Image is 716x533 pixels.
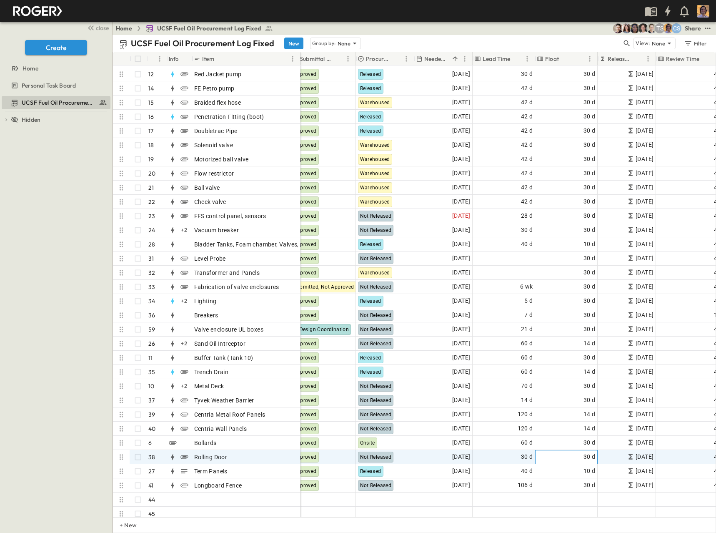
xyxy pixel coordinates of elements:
p: 24 [148,226,155,234]
p: 20 [148,169,155,178]
img: Profile Picture [697,5,709,18]
a: Home [2,63,109,74]
span: [DATE] [452,211,470,221]
div: Claire Smythe (csmythe@herrero.com) [671,23,681,33]
span: [DATE] [636,339,653,348]
span: [DATE] [636,254,653,263]
span: 42 d [521,112,533,121]
span: Approved [294,270,317,276]
span: 30 d [583,310,596,320]
span: Doubletrac Pipe [194,127,238,135]
span: Approved [294,312,317,318]
span: [DATE] [452,381,470,391]
p: 34 [148,297,155,305]
button: Sort [334,54,343,63]
span: [DATE] [636,381,653,391]
span: [DATE] [452,69,470,79]
span: Warehoused [360,199,390,205]
span: [DATE] [636,353,653,362]
img: Karen Gemmill (kgemmill@herrero.com) [621,23,631,33]
span: 42 d [521,98,533,107]
span: Approved [294,213,317,219]
span: [DATE] [636,466,653,476]
span: [DATE] [636,296,653,306]
span: 30 d [583,254,596,263]
span: Buffer Tank (Tank 10) [194,354,253,362]
span: 10 d [583,239,596,249]
span: Submitted, Not Approved [294,284,354,290]
p: 36 [148,311,155,319]
span: Approved [294,454,317,460]
span: 40 d [521,466,533,476]
span: 60 d [521,353,533,362]
span: 60 d [521,367,533,377]
span: [DATE] [636,282,653,292]
span: 120 d [518,410,533,419]
a: Home [116,24,132,33]
span: 30 d [583,282,596,292]
span: 14 d [521,395,533,405]
button: close [84,22,110,33]
span: [DATE] [452,452,470,462]
span: [DATE] [452,126,470,136]
p: 16 [148,113,154,121]
span: Approved [294,199,317,205]
span: Personal Task Board [22,81,76,90]
p: Float [545,55,559,63]
span: 30 d [583,69,596,79]
a: UCSF Fuel Oil Procurement Log Fixed [145,24,273,33]
span: FE Petro pump [194,84,235,93]
span: [DATE] [636,168,653,178]
p: None [652,39,665,48]
span: Approved [294,171,317,176]
span: Braided flex hose [194,98,241,107]
span: 70 d [521,381,533,391]
span: Red Jacket pump [194,70,242,78]
span: Level Probe [194,254,226,263]
span: Not Released [360,454,392,460]
span: 42 d [521,126,533,136]
button: Menu [288,54,298,64]
p: 40 [148,425,155,433]
span: Released [360,355,381,361]
span: Sand Oil Intrceptor [194,339,246,348]
p: 35 [148,368,155,376]
p: 22 [148,198,155,206]
span: 30 d [583,438,596,448]
nav: breadcrumbs [116,24,278,33]
p: 39 [148,410,155,419]
button: Sort [216,54,225,63]
p: Group by: [312,39,336,48]
span: Released [360,369,381,375]
span: [DATE] [452,410,470,419]
span: 28 d [521,211,533,221]
span: [DATE] [636,183,653,192]
span: UCSF Fuel Oil Procurement Log Fixed [157,24,261,33]
span: 21 d [521,324,533,334]
p: 12 [148,70,154,78]
span: 30 d [583,197,596,206]
p: 18 [148,141,154,149]
span: Approved [294,241,317,247]
span: [DATE] [636,395,653,405]
p: 26 [148,339,155,348]
span: Vacuum breaker [194,226,239,234]
p: 38 [148,453,155,461]
button: Menu [343,54,353,64]
span: [DATE] [452,395,470,405]
span: Not Released [360,284,392,290]
p: UCSF Fuel Oil Procurement Log Fixed [131,38,274,49]
span: [DATE] [452,98,470,107]
span: 14 d [583,339,596,348]
span: 30 d [583,381,596,391]
p: Procurement Status [366,55,391,63]
span: [DATE] [636,452,653,462]
span: Not Released [360,341,392,347]
img: Alex Cardenas (acardenas@herrero.com) [613,23,623,33]
span: [DATE] [452,197,470,206]
div: + 2 [179,381,189,391]
span: Solenoid valve [194,141,233,149]
button: Sort [451,54,460,63]
p: Review Time [666,55,699,63]
span: [DATE] [452,310,470,320]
